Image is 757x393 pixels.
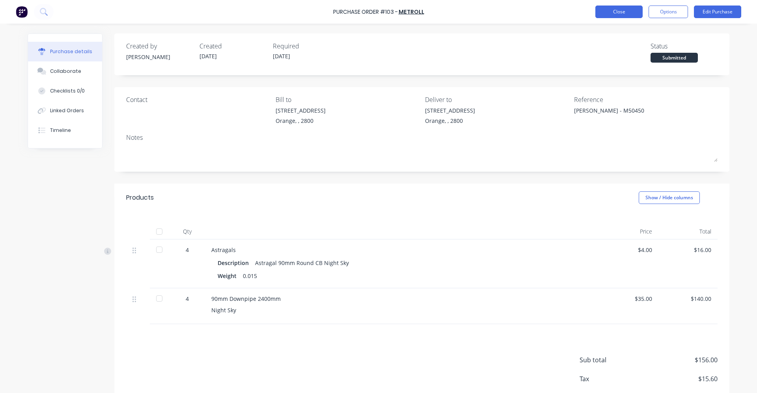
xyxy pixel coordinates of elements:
a: Metroll [399,8,424,16]
div: Products [126,193,154,202]
button: Options [649,6,688,18]
div: Linked Orders [50,107,84,114]
div: Description [218,257,255,269]
div: Collaborate [50,68,81,75]
div: Orange, , 2800 [425,117,475,125]
button: Close [595,6,643,18]
span: $15.60 [639,374,718,384]
div: Timeline [50,127,71,134]
textarea: [PERSON_NAME] - M50450 [574,106,673,124]
button: Show / Hide columns [639,191,700,204]
div: Required [273,41,340,51]
button: Checklists 0/0 [28,81,102,101]
div: Notes [126,133,718,142]
div: Checklists 0/0 [50,87,85,95]
div: [STREET_ADDRESS] [425,106,475,115]
div: Submitted [651,53,698,63]
div: $16.00 [665,246,711,254]
div: 4 [176,246,199,254]
button: Purchase details [28,42,102,61]
div: Status [651,41,718,51]
div: Qty [170,224,205,239]
div: [PERSON_NAME] [126,53,193,61]
div: 0.015 [243,270,257,282]
div: Purchase details [50,48,92,55]
img: Factory [16,6,28,18]
div: $140.00 [665,295,711,303]
button: Timeline [28,120,102,140]
div: Night Sky [211,306,593,314]
div: Price [599,224,658,239]
div: Purchase Order #103 - [333,8,398,16]
div: 90mm Downpipe 2400mm [211,295,593,303]
span: $156.00 [639,355,718,365]
span: Sub total [580,355,639,365]
div: Bill to [276,95,419,104]
button: Edit Purchase [694,6,741,18]
button: Linked Orders [28,101,102,120]
button: Collaborate [28,61,102,81]
div: Weight [218,270,243,282]
span: Tax [580,374,639,384]
div: Created [200,41,267,51]
div: Deliver to [425,95,569,104]
div: $4.00 [606,246,652,254]
div: Astragal 90mm Round CB Night Sky [255,257,349,269]
div: Orange, , 2800 [276,117,326,125]
div: $35.00 [606,295,652,303]
div: Reference [574,95,718,104]
div: 4 [176,295,199,303]
div: Created by [126,41,193,51]
div: [STREET_ADDRESS] [276,106,326,115]
div: Astragals [211,246,593,254]
div: Contact [126,95,270,104]
div: Total [658,224,718,239]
